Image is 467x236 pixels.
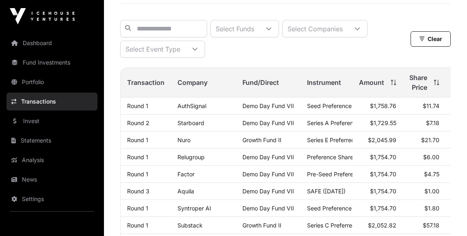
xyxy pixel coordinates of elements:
[177,78,208,87] span: Company
[307,205,372,212] span: Seed Preference Shares
[127,78,164,87] span: Transaction
[423,102,439,109] span: $11.74
[307,102,372,109] span: Seed Preference Shares
[409,73,427,92] span: Share Price
[127,102,148,109] a: Round 1
[352,132,403,149] td: $2,045.99
[6,73,97,91] a: Portfolio
[177,136,190,143] a: Nuro
[242,188,294,195] a: Demo Day Fund VII
[177,188,194,195] a: Aquila
[242,171,294,178] a: Demo Day Fund VII
[127,205,148,212] a: Round 1
[127,188,149,195] a: Round 3
[177,119,204,126] a: Starboard
[6,190,97,208] a: Settings
[6,132,97,149] a: Statements
[242,119,294,126] a: Demo Day Fund VII
[307,119,380,126] span: Series A Preference Shares
[352,149,403,166] td: $1,754.70
[307,136,372,143] span: Series E Preferred Stock
[6,54,97,71] a: Fund Investments
[423,154,439,160] span: $6.00
[6,34,97,52] a: Dashboard
[307,188,346,195] span: SAFE ([DATE])
[177,171,195,178] a: Factor
[177,154,205,160] a: Relugroup
[307,171,383,178] span: Pre-Seed Preference Shares
[6,171,97,188] a: News
[6,93,97,110] a: Transactions
[307,78,341,87] span: Instrument
[127,154,148,160] a: Round 1
[352,166,403,183] td: $1,754.70
[242,102,294,109] a: Demo Day Fund VII
[411,31,451,47] button: Clear
[242,78,279,87] span: Fund/Direct
[6,112,97,130] a: Invest
[307,222,373,229] span: Series C Preferred Stock
[177,205,211,212] a: Syntroper AI
[211,20,259,37] div: Select Funds
[421,136,439,143] span: $21.70
[352,217,403,234] td: $2,052.82
[127,222,148,229] a: Round 1
[307,154,356,160] span: Preference Shares
[352,183,403,200] td: $1,754.70
[242,222,281,229] a: Growth Fund II
[283,20,348,37] div: Select Companies
[127,136,148,143] a: Round 1
[127,119,149,126] a: Round 2
[426,119,439,126] span: $7.18
[10,8,75,24] img: Icehouse Ventures Logo
[242,136,281,143] a: Growth Fund II
[6,151,97,169] a: Analysis
[426,197,467,236] iframe: Chat Widget
[352,115,403,132] td: $1,729.55
[424,205,439,212] span: $1.80
[177,222,203,229] a: Substack
[424,188,439,195] span: $1.00
[423,222,439,229] span: $57.18
[242,154,294,160] a: Demo Day Fund VII
[177,102,206,109] a: AuthSignal
[121,41,185,57] div: Select Event Type
[127,171,148,178] a: Round 1
[424,171,439,178] span: $4.75
[359,78,384,87] span: Amount
[242,205,294,212] a: Demo Day Fund VII
[352,200,403,217] td: $1,754.70
[352,97,403,115] td: $1,758.76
